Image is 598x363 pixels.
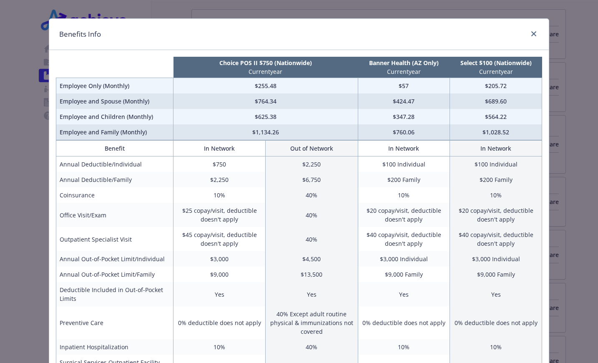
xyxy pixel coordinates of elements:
td: $2,250 [266,156,358,172]
td: $625.38 [173,109,358,124]
th: In Network [173,141,266,156]
td: Employee and Family (Monthly) [56,124,173,140]
td: 0% deductible does not apply [173,306,266,339]
td: 40% [266,203,358,227]
td: $25 copay/visit, deductible doesn't apply [173,203,266,227]
p: Current year [175,67,356,76]
td: 0% deductible does not apply [358,306,450,339]
td: 40% [266,227,358,251]
p: Select $100 (Nationwide) [452,58,540,67]
td: $13,500 [266,267,358,282]
td: $20 copay/visit, deductible doesn't apply [358,203,450,227]
h1: Benefits Info [59,29,101,40]
td: $40 copay/visit, deductible doesn't apply [450,227,542,251]
p: Current year [452,67,540,76]
td: Yes [173,282,266,306]
td: $6,750 [266,172,358,187]
td: $1,028.52 [450,124,542,140]
td: Yes [358,282,450,306]
td: Office Visit/Exam [56,203,173,227]
td: $347.28 [358,109,450,124]
td: $45 copay/visit, deductible doesn't apply [173,227,266,251]
td: $205.72 [450,78,542,94]
td: $255.48 [173,78,358,94]
td: Annual Out-of-Pocket Limit/Family [56,267,173,282]
td: $750 [173,156,266,172]
td: $3,000 [173,251,266,267]
td: 10% [358,339,450,355]
td: 0% deductible does not apply [450,306,542,339]
th: Benefit [56,141,173,156]
td: 10% [173,339,266,355]
td: 40% [266,339,358,355]
td: Inpatient Hospitalization [56,339,173,355]
td: $424.47 [358,93,450,109]
td: Employee and Spouse (Monthly) [56,93,173,109]
td: $1,134.26 [173,124,358,140]
th: Out of Network [266,141,358,156]
td: $564.22 [450,109,542,124]
td: $57 [358,78,450,94]
td: $200 Family [450,172,542,187]
td: 40% [266,187,358,203]
td: $100 Individual [358,156,450,172]
td: Outpatient Specialist Visit [56,227,173,251]
th: intentionally left blank [56,57,173,78]
td: Preventive Care [56,306,173,339]
td: $9,000 Family [450,267,542,282]
td: Employee and Children (Monthly) [56,109,173,124]
td: Yes [266,282,358,306]
td: 40% Except adult routine physical & immunizations not covered [266,306,358,339]
td: $3,000 Individual [358,251,450,267]
td: $20 copay/visit, deductible doesn't apply [450,203,542,227]
td: $3,000 Individual [450,251,542,267]
td: $9,000 Family [358,267,450,282]
td: 10% [450,339,542,355]
td: $200 Family [358,172,450,187]
td: $764.34 [173,93,358,109]
td: $40 copay/visit, deductible doesn't apply [358,227,450,251]
td: Yes [450,282,542,306]
td: 10% [173,187,266,203]
td: $4,500 [266,251,358,267]
th: In Network [450,141,542,156]
a: close [529,29,539,39]
td: Employee Only (Monthly) [56,78,173,94]
td: $9,000 [173,267,266,282]
td: 10% [450,187,542,203]
td: $689.60 [450,93,542,109]
td: 10% [358,187,450,203]
td: $760.06 [358,124,450,140]
td: Annual Deductible/Family [56,172,173,187]
td: Annual Out-of-Pocket Limit/Individual [56,251,173,267]
td: $100 Individual [450,156,542,172]
td: Coinsurance [56,187,173,203]
p: Current year [359,67,448,76]
th: In Network [358,141,450,156]
td: Deductible Included in Out-of-Pocket Limits [56,282,173,306]
p: Choice POS II $750 (Nationwide) [175,58,356,67]
td: Annual Deductible/Individual [56,156,173,172]
td: $2,250 [173,172,266,187]
p: Banner Health (AZ Only) [359,58,448,67]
